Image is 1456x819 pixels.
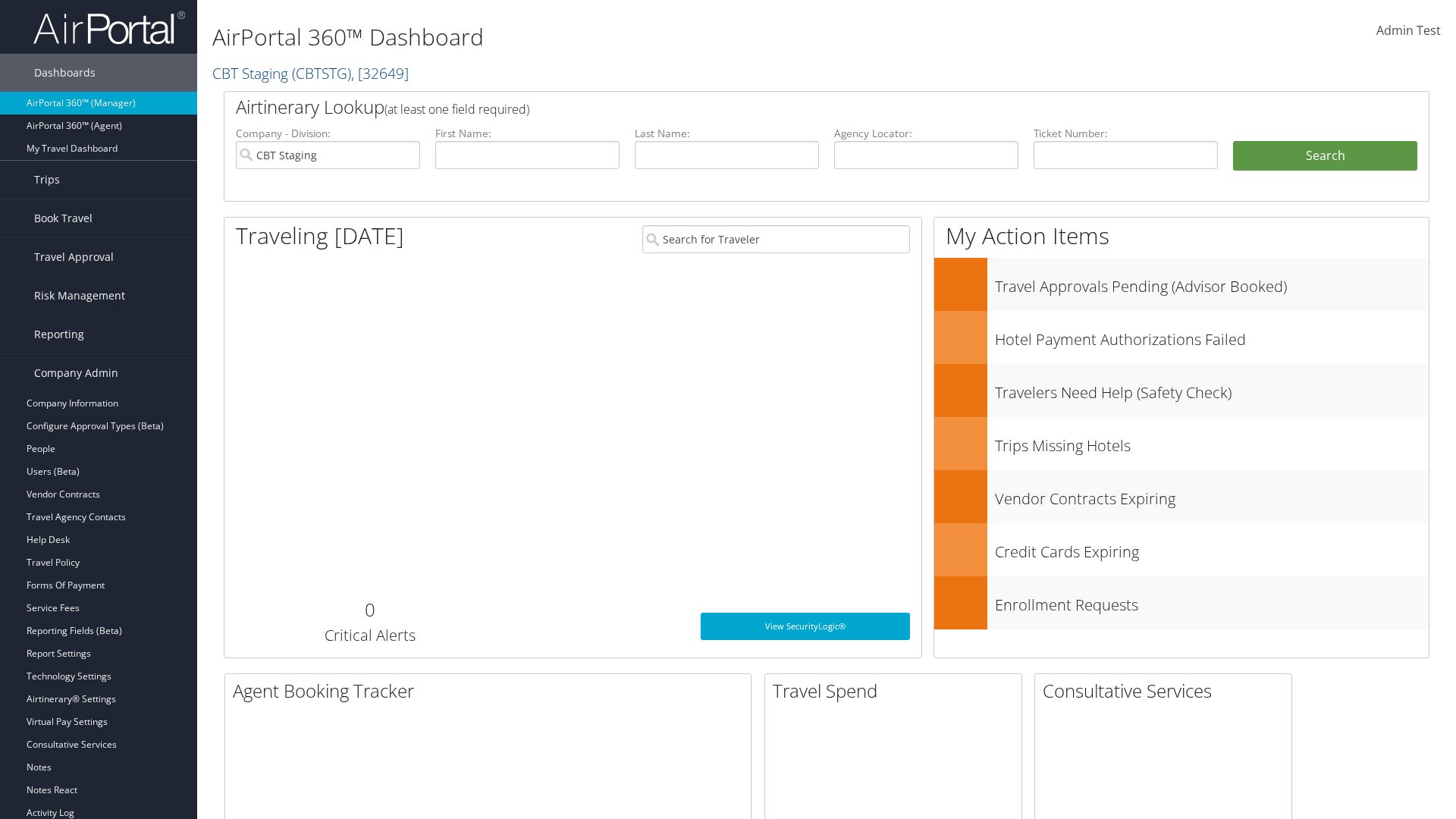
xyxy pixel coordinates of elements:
[995,428,1429,457] h3: Trips Missing Hotels
[236,625,504,646] h3: Critical Alerts
[635,126,819,141] label: Last Name:
[995,268,1429,297] h3: Travel Approvals Pending (Advisor Booked)
[34,54,96,92] span: Dashboards
[236,220,404,252] h1: Traveling [DATE]
[351,63,409,83] span: , [ 32649 ]
[34,199,93,237] span: Book Travel
[34,315,84,353] span: Reporting
[34,354,118,392] span: Company Admin
[34,238,114,276] span: Travel Approval
[435,126,620,141] label: First Name:
[233,678,751,704] h2: Agent Booking Tracker
[236,597,504,623] h2: 0
[1233,141,1417,171] button: Search
[995,587,1429,616] h3: Enrollment Requests
[212,21,1031,53] h1: AirPortal 360™ Dashboard
[934,220,1429,252] h1: My Action Items
[236,126,420,141] label: Company - Division:
[934,576,1429,629] a: Enrollment Requests
[773,678,1021,704] h2: Travel Spend
[1376,8,1441,55] a: Admin Test
[934,523,1429,576] a: Credit Cards Expiring
[934,364,1429,417] a: Travelers Need Help (Safety Check)
[934,258,1429,311] a: Travel Approvals Pending (Advisor Booked)
[701,613,910,640] a: View SecurityLogic®
[33,10,185,45] img: airportal-logo.png
[995,375,1429,403] h3: Travelers Need Help (Safety Check)
[995,481,1429,510] h3: Vendor Contracts Expiring
[292,63,351,83] span: ( CBTSTG )
[34,277,125,315] span: Risk Management
[934,417,1429,470] a: Trips Missing Hotels
[834,126,1018,141] label: Agency Locator:
[934,470,1429,523] a: Vendor Contracts Expiring
[236,94,1317,120] h2: Airtinerary Lookup
[384,101,529,118] span: (at least one field required)
[995,322,1429,350] h3: Hotel Payment Authorizations Failed
[1034,126,1218,141] label: Ticket Number:
[212,63,409,83] a: CBT Staging
[934,311,1429,364] a: Hotel Payment Authorizations Failed
[995,534,1429,563] h3: Credit Cards Expiring
[642,225,910,253] input: Search for Traveler
[1376,22,1441,39] span: Admin Test
[34,161,60,199] span: Trips
[1043,678,1291,704] h2: Consultative Services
